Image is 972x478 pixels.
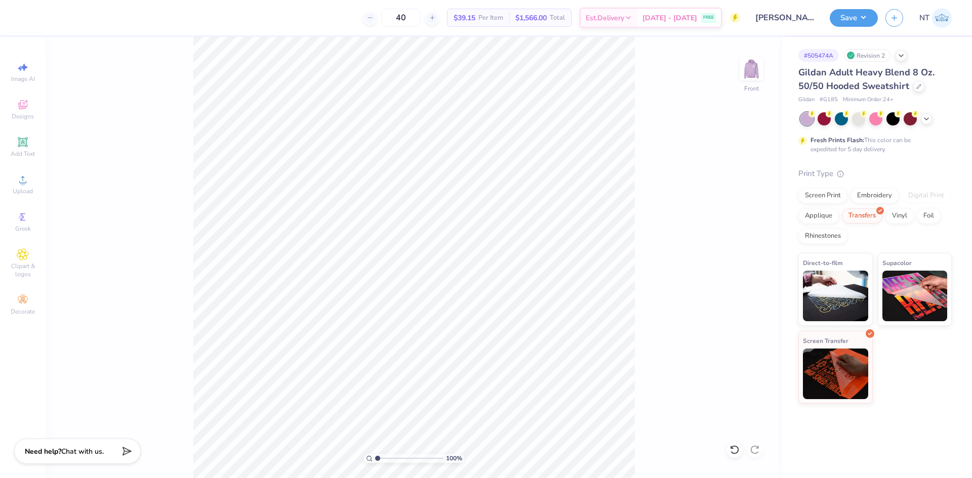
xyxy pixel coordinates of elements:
[811,136,935,154] div: This color can be expedited for 5 day delivery.
[917,208,941,224] div: Foil
[515,13,547,23] span: $1,566.00
[798,66,935,92] span: Gildan Adult Heavy Blend 8 Oz. 50/50 Hooded Sweatshirt
[381,9,421,27] input: – –
[843,96,894,104] span: Minimum Order: 24 +
[744,84,759,93] div: Front
[830,9,878,27] button: Save
[748,8,822,28] input: Untitled Design
[798,208,839,224] div: Applique
[932,8,952,28] img: Nestor Talens
[11,308,35,316] span: Decorate
[11,150,35,158] span: Add Text
[811,136,864,144] strong: Fresh Prints Flash:
[454,13,475,23] span: $39.15
[902,188,951,203] div: Digital Print
[446,454,462,463] span: 100 %
[803,257,843,268] span: Direct-to-film
[478,13,503,23] span: Per Item
[919,12,929,24] span: NT
[882,271,948,321] img: Supacolor
[15,225,31,233] span: Greek
[61,447,104,456] span: Chat with us.
[803,335,848,346] span: Screen Transfer
[803,271,868,321] img: Direct-to-film
[703,14,714,21] span: FREE
[586,13,624,23] span: Est. Delivery
[550,13,565,23] span: Total
[798,188,847,203] div: Screen Print
[25,447,61,456] strong: Need help?
[5,262,40,278] span: Clipart & logos
[11,75,35,83] span: Image AI
[642,13,697,23] span: [DATE] - [DATE]
[842,208,882,224] div: Transfers
[798,229,847,244] div: Rhinestones
[741,59,761,79] img: Front
[882,257,912,268] span: Supacolor
[798,168,952,180] div: Print Type
[919,8,952,28] a: NT
[798,96,815,104] span: Gildan
[820,96,838,104] span: # G185
[13,187,33,195] span: Upload
[885,208,914,224] div: Vinyl
[12,112,34,120] span: Designs
[844,49,890,62] div: Revision 2
[850,188,899,203] div: Embroidery
[798,49,839,62] div: # 505474A
[803,349,868,399] img: Screen Transfer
